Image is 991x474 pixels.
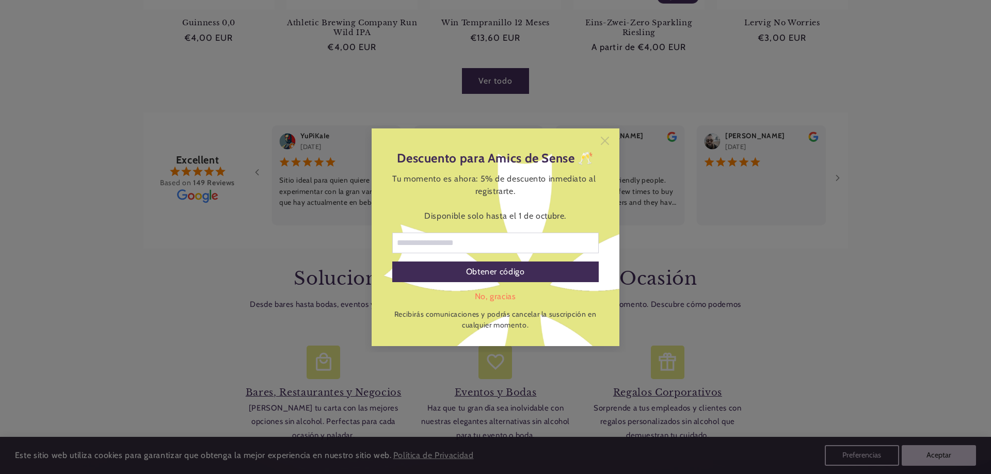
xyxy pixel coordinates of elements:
input: Correo electrónico [392,233,599,253]
div: No, gracias [392,290,599,303]
div: Obtener código [392,261,599,282]
p: Recibirás comunicaciones y podrás cancelar la suscripción en cualquier momento. [392,309,599,331]
header: Descuento para Amics de Sense 🥂 [392,149,599,168]
div: Tu momento es ahora: 5% de descuento inmediato al registrarte. Disponible solo hasta el 1 de octu... [392,173,599,222]
div: Obtener código [466,261,525,282]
